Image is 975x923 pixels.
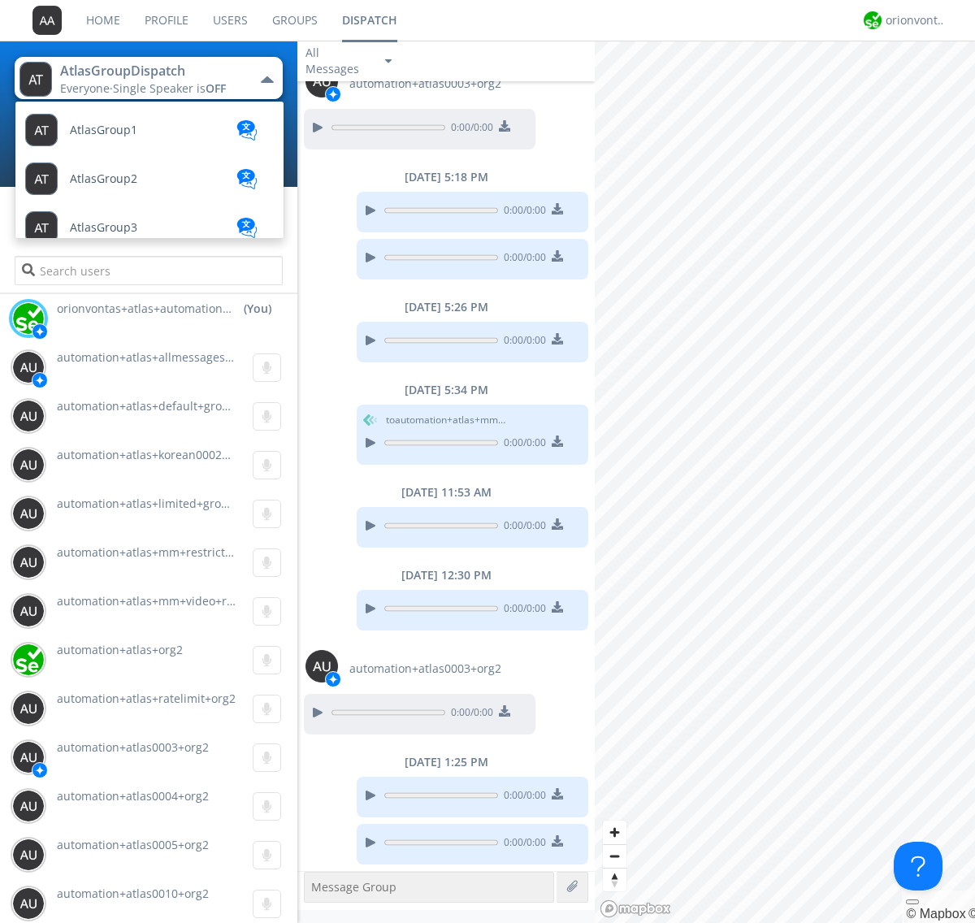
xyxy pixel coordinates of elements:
[498,250,546,268] span: 0:00 / 0:00
[15,101,284,239] ul: AtlasGroupDispatchEveryone·Single Speaker isOFF
[57,398,267,414] span: automation+atlas+default+group+org2
[552,435,563,447] img: download media button
[12,302,45,335] img: 29d36aed6fa347d5a1537e7736e6aa13
[498,435,546,453] span: 0:00 / 0:00
[12,351,45,383] img: 373638.png
[12,887,45,920] img: 373638.png
[349,76,501,92] span: automation+atlas0003+org2
[498,835,546,853] span: 0:00 / 0:00
[12,546,45,578] img: 373638.png
[498,601,546,619] span: 0:00 / 0:00
[297,169,595,185] div: [DATE] 5:18 PM
[297,382,595,398] div: [DATE] 5:34 PM
[552,835,563,847] img: download media button
[244,301,271,317] div: (You)
[12,838,45,871] img: 373638.png
[603,844,626,868] button: Zoom out
[552,333,563,344] img: download media button
[12,643,45,676] img: 416df68e558d44378204aed28a8ce244
[445,705,493,723] span: 0:00 / 0:00
[499,120,510,132] img: download media button
[386,413,508,427] span: to automation+atlas+mm+restricted+org2
[12,790,45,822] img: 373638.png
[57,691,236,706] span: automation+atlas+ratelimit+org2
[235,218,259,238] img: translation-blue.svg
[12,448,45,481] img: 373638.png
[113,80,226,96] span: Single Speaker is
[12,692,45,725] img: 373638.png
[385,59,392,63] img: caret-down-sm.svg
[57,349,285,365] span: automation+atlas+allmessages+org2+new
[906,907,965,921] a: Mapbox
[235,120,259,141] img: translation-blue.svg
[498,788,546,806] span: 0:00 / 0:00
[57,593,305,609] span: automation+atlas+mm+video+restricted+org2
[235,169,259,189] img: translation-blue.svg
[552,601,563,613] img: download media button
[498,203,546,221] span: 0:00 / 0:00
[305,65,338,97] img: 373638.png
[70,173,137,185] span: AtlasGroup2
[57,301,236,317] span: orionvontas+atlas+automation+org2
[57,447,253,462] span: automation+atlas+korean0002+org2
[12,400,45,432] img: 373638.png
[552,203,563,214] img: download media button
[15,256,282,285] input: Search users
[499,705,510,717] img: download media button
[70,124,137,136] span: AtlasGroup1
[349,661,501,677] span: automation+atlas0003+org2
[498,518,546,536] span: 0:00 / 0:00
[57,886,209,901] span: automation+atlas0010+org2
[552,250,563,262] img: download media button
[603,869,626,891] span: Reset bearing to north
[57,544,270,560] span: automation+atlas+mm+restricted+org2
[445,120,493,138] span: 0:00 / 0:00
[57,837,209,852] span: automation+atlas0005+org2
[206,80,226,96] span: OFF
[70,222,137,234] span: AtlasGroup3
[864,11,882,29] img: 29d36aed6fa347d5a1537e7736e6aa13
[603,868,626,891] button: Reset bearing to north
[12,595,45,627] img: 373638.png
[57,496,272,511] span: automation+atlas+limited+groups+org2
[600,899,671,918] a: Mapbox logo
[552,518,563,530] img: download media button
[32,6,62,35] img: 373638.png
[57,788,209,804] span: automation+atlas0004+org2
[297,567,595,583] div: [DATE] 12:30 PM
[552,788,563,799] img: download media button
[15,57,282,99] button: AtlasGroupDispatchEveryone·Single Speaker isOFF
[305,650,338,682] img: 373638.png
[297,484,595,500] div: [DATE] 11:53 AM
[906,899,919,904] button: Toggle attribution
[19,62,52,97] img: 373638.png
[498,333,546,351] span: 0:00 / 0:00
[57,642,183,657] span: automation+atlas+org2
[297,299,595,315] div: [DATE] 5:26 PM
[12,741,45,773] img: 373638.png
[12,497,45,530] img: 373638.png
[60,62,243,80] div: AtlasGroupDispatch
[886,12,947,28] div: orionvontas+atlas+automation+org2
[297,754,595,770] div: [DATE] 1:25 PM
[603,821,626,844] button: Zoom in
[894,842,942,890] iframe: Toggle Customer Support
[60,80,243,97] div: Everyone ·
[305,45,370,77] div: All Messages
[57,739,209,755] span: automation+atlas0003+org2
